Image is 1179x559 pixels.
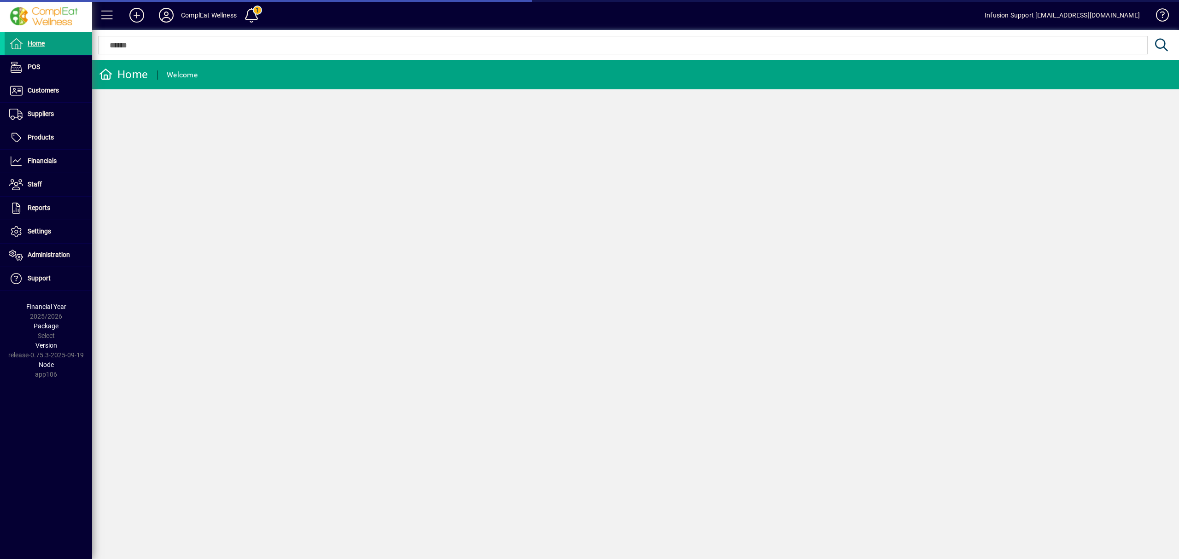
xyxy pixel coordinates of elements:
[28,274,51,282] span: Support
[985,8,1140,23] div: Infusion Support [EMAIL_ADDRESS][DOMAIN_NAME]
[5,150,92,173] a: Financials
[34,322,58,330] span: Package
[28,110,54,117] span: Suppliers
[28,227,51,235] span: Settings
[5,244,92,267] a: Administration
[28,157,57,164] span: Financials
[28,181,42,188] span: Staff
[5,220,92,243] a: Settings
[39,361,54,368] span: Node
[5,197,92,220] a: Reports
[5,173,92,196] a: Staff
[1149,2,1167,32] a: Knowledge Base
[152,7,181,23] button: Profile
[26,303,66,310] span: Financial Year
[28,40,45,47] span: Home
[5,79,92,102] a: Customers
[35,342,57,349] span: Version
[5,126,92,149] a: Products
[28,134,54,141] span: Products
[5,56,92,79] a: POS
[5,103,92,126] a: Suppliers
[28,204,50,211] span: Reports
[28,87,59,94] span: Customers
[181,8,237,23] div: ComplEat Wellness
[28,63,40,70] span: POS
[5,267,92,290] a: Support
[28,251,70,258] span: Administration
[167,68,198,82] div: Welcome
[122,7,152,23] button: Add
[99,67,148,82] div: Home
